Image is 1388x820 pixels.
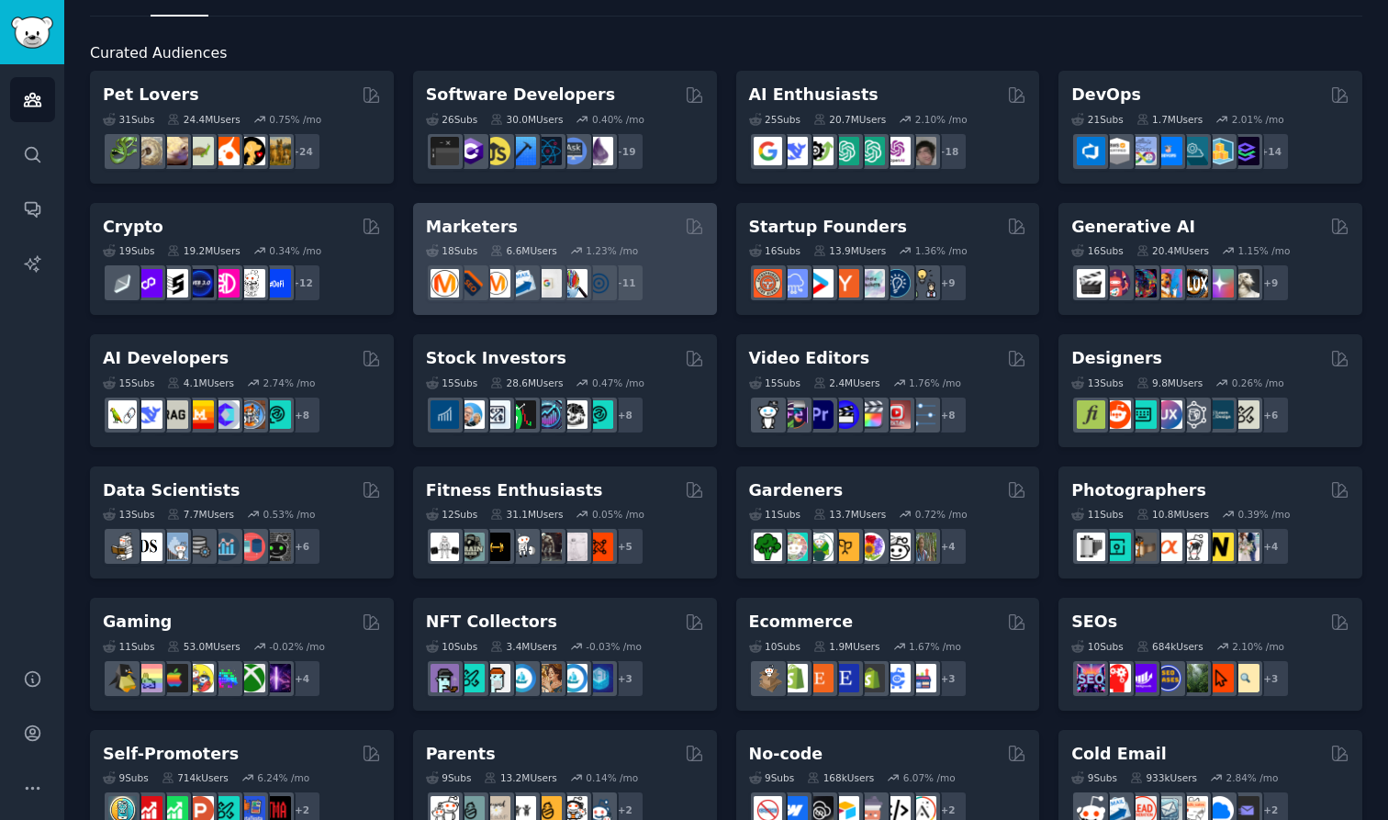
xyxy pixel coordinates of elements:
div: 13 Sub s [103,508,154,521]
div: 2.10 % /mo [1232,640,1284,653]
div: 30.0M Users [490,113,563,126]
img: indiehackers [856,269,885,298]
div: 13.7M Users [813,508,886,521]
img: technicalanalysis [585,400,613,429]
div: + 3 [1251,659,1290,698]
img: finalcutpro [856,400,885,429]
img: iOSProgramming [508,137,536,165]
div: + 6 [1251,396,1290,434]
img: AWS_Certified_Experts [1103,137,1131,165]
img: LangChain [108,400,137,429]
img: OpenSourceAI [211,400,240,429]
img: elixir [585,137,613,165]
div: 16 Sub s [1071,244,1123,257]
img: Local_SEO [1180,664,1208,692]
div: 1.9M Users [813,640,880,653]
div: 53.0M Users [167,640,240,653]
h2: Self-Promoters [103,743,239,766]
img: TechSEO [1103,664,1131,692]
div: + 9 [929,264,968,302]
img: PlatformEngineers [1231,137,1259,165]
img: NFTExchange [431,664,459,692]
div: 31 Sub s [103,113,154,126]
img: growmybusiness [908,269,936,298]
img: Youtubevideo [882,400,911,429]
img: statistics [160,533,188,561]
h2: Fitness Enthusiasts [426,479,603,502]
img: DreamBooth [1231,269,1259,298]
img: seogrowth [1128,664,1157,692]
img: physicaltherapy [559,533,588,561]
img: DeepSeek [779,137,808,165]
div: 1.76 % /mo [909,376,961,389]
img: data [263,533,291,561]
div: 31.1M Users [490,508,563,521]
img: VideoEditors [831,400,859,429]
img: azuredevops [1077,137,1105,165]
img: dalle2 [1103,269,1131,298]
div: 0.39 % /mo [1237,508,1290,521]
img: UrbanGardening [882,533,911,561]
img: ballpython [134,137,162,165]
img: OpenAIDev [882,137,911,165]
img: XboxGamers [237,664,265,692]
div: 0.40 % /mo [592,113,644,126]
img: cockatiel [211,137,240,165]
img: WeddingPhotography [1231,533,1259,561]
img: Docker_DevOps [1128,137,1157,165]
div: + 5 [606,527,644,566]
div: + 4 [283,659,321,698]
img: PetAdvice [237,137,265,165]
img: SonyAlpha [1154,533,1182,561]
div: 2.74 % /mo [263,376,316,389]
img: software [431,137,459,165]
div: 11 Sub s [103,640,154,653]
img: dataengineering [185,533,214,561]
img: CryptoNews [237,269,265,298]
img: analytics [211,533,240,561]
img: GoogleGeminiAI [754,137,782,165]
img: googleads [533,269,562,298]
div: 2.10 % /mo [915,113,968,126]
img: OnlineMarketing [585,269,613,298]
img: csharp [456,137,485,165]
img: swingtrading [559,400,588,429]
img: startup [805,269,834,298]
div: 16 Sub s [749,244,800,257]
img: dropship [754,664,782,692]
div: + 18 [929,132,968,171]
div: 10 Sub s [426,640,477,653]
img: Entrepreneurship [882,269,911,298]
div: 684k Users [1136,640,1203,653]
img: ValueInvesting [456,400,485,429]
img: Forex [482,400,510,429]
div: 20.4M Users [1136,244,1209,257]
div: 6.07 % /mo [903,771,956,784]
img: DigitalItems [585,664,613,692]
img: postproduction [908,400,936,429]
div: + 6 [283,527,321,566]
h2: Generative AI [1071,216,1195,239]
h2: DevOps [1071,84,1141,107]
img: AskComputerScience [559,137,588,165]
div: + 4 [1251,527,1290,566]
img: typography [1077,400,1105,429]
img: UI_Design [1128,400,1157,429]
h2: No-code [749,743,823,766]
img: AItoolsCatalog [805,137,834,165]
img: ArtificalIntelligence [908,137,936,165]
img: Trading [508,400,536,429]
div: 15 Sub s [426,376,477,389]
div: 6.6M Users [490,244,557,257]
img: aivideo [1077,269,1105,298]
div: 2.4M Users [813,376,880,389]
div: 24.4M Users [167,113,240,126]
img: Rag [160,400,188,429]
img: GamerPals [185,664,214,692]
div: 2.01 % /mo [1232,113,1284,126]
img: SavageGarden [805,533,834,561]
img: linux_gaming [108,664,137,692]
img: Nikon [1205,533,1234,561]
img: GymMotivation [456,533,485,561]
h2: Gaming [103,611,172,634]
